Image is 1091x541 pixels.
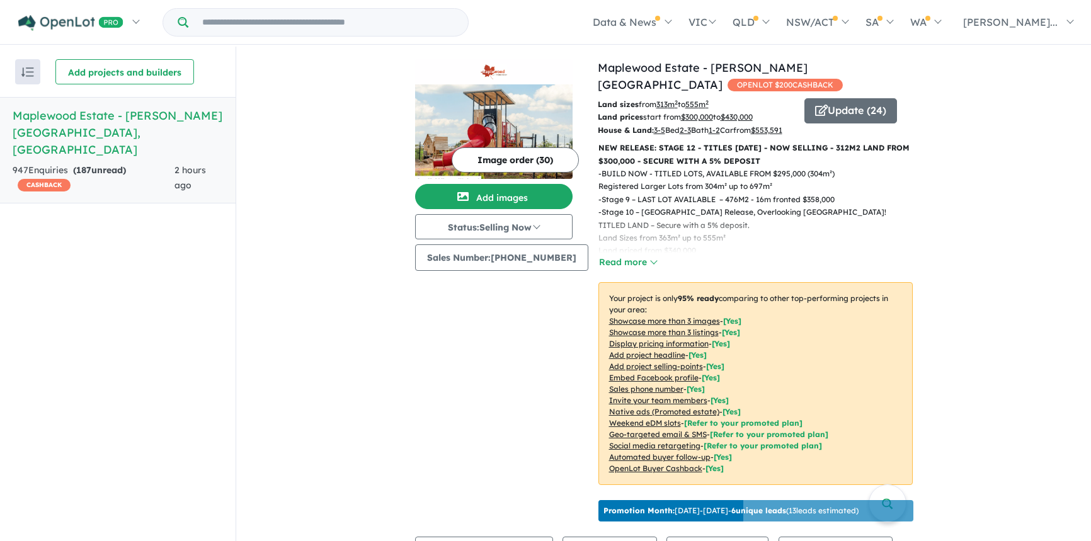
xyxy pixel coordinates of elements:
[706,362,724,371] span: [ Yes ]
[687,384,705,394] span: [ Yes ]
[702,373,720,382] span: [ Yes ]
[609,362,703,371] u: Add project selling-points
[712,339,730,348] span: [ Yes ]
[55,59,194,84] button: Add projects and builders
[714,452,732,462] span: [Yes]
[654,125,665,135] u: 3-5
[21,67,34,77] img: sort.svg
[678,293,719,303] b: 95 % ready
[598,125,654,135] b: House & Land:
[609,339,709,348] u: Display pricing information
[731,506,786,515] b: 6 unique leads
[680,125,691,135] u: 2-3
[721,112,753,122] u: $ 430,000
[598,98,795,111] p: from
[705,99,709,106] sup: 2
[688,350,707,360] span: [ Yes ]
[598,282,913,485] p: Your project is only comparing to other top-performing projects in your area: - - - - - - - - - -...
[415,244,588,271] button: Sales Number:[PHONE_NUMBER]
[710,430,828,439] span: [Refer to your promoted plan]
[609,316,720,326] u: Showcase more than 3 images
[415,184,573,209] button: Add images
[963,16,1058,28] span: [PERSON_NAME]...
[598,112,643,122] b: Land prices
[609,430,707,439] u: Geo-targeted email & SMS
[598,111,795,123] p: start from
[76,164,91,176] span: 187
[609,452,711,462] u: Automated buyer follow-up
[609,418,681,428] u: Weekend eDM slots
[18,15,123,31] img: Openlot PRO Logo White
[18,179,71,191] span: CASHBACK
[681,112,713,122] u: $ 300,000
[73,164,126,176] strong: ( unread)
[713,112,753,122] span: to
[598,100,639,109] b: Land sizes
[609,384,683,394] u: Sales phone number
[656,100,678,109] u: 313 m
[598,124,795,137] p: Bed Bath Car from
[420,64,568,79] img: Maplewood Estate - Melton South Logo
[804,98,897,123] button: Update (24)
[174,164,206,191] span: 2 hours ago
[415,84,573,179] img: Maplewood Estate - Melton South
[415,214,573,239] button: Status:Selling Now
[603,505,859,516] p: [DATE] - [DATE] - ( 13 leads estimated)
[728,79,843,91] span: OPENLOT $ 200 CASHBACK
[598,168,923,193] p: - BUILD NOW - TITLED LOTS, AVAILABLE FROM $295,000 (304m²) Registered Larger Lots from 304m² up t...
[598,60,808,92] a: Maplewood Estate - [PERSON_NAME][GEOGRAPHIC_DATA]
[684,418,803,428] span: [Refer to your promoted plan]
[675,99,678,106] sup: 2
[609,350,685,360] u: Add project headline
[685,100,709,109] u: 555 m
[609,373,699,382] u: Embed Facebook profile
[723,407,741,416] span: [Yes]
[709,125,720,135] u: 1-2
[13,163,174,193] div: 947 Enquir ies
[722,327,740,337] span: [ Yes ]
[705,464,724,473] span: [Yes]
[609,441,700,450] u: Social media retargeting
[603,506,675,515] b: Promotion Month:
[723,316,741,326] span: [ Yes ]
[609,327,719,337] u: Showcase more than 3 listings
[191,9,466,36] input: Try estate name, suburb, builder or developer
[678,100,709,109] span: to
[598,193,923,206] p: - Stage 9 – LAST LOT AVAILABLE – 476M2 - 16m fronted $358,000
[751,125,782,135] u: $ 553,591
[609,396,707,405] u: Invite your team members
[711,396,729,405] span: [ Yes ]
[415,59,573,179] a: Maplewood Estate - Melton South LogoMaplewood Estate - Melton South
[704,441,822,450] span: [Refer to your promoted plan]
[13,107,223,158] h5: Maplewood Estate - [PERSON_NAME][GEOGRAPHIC_DATA] , [GEOGRAPHIC_DATA]
[452,147,579,173] button: Image order (30)
[598,255,658,270] button: Read more
[598,142,913,168] p: NEW RELEASE: STAGE 12 - TITLES [DATE] - NOW SELLING - 312M2 LAND FROM $300,000 - SECURE WITH A 5%...
[609,407,719,416] u: Native ads (Promoted estate)
[609,464,702,473] u: OpenLot Buyer Cashback
[598,206,923,270] p: - Stage 10 – [GEOGRAPHIC_DATA] Release, Overlooking [GEOGRAPHIC_DATA]! TITLED LAND – Secure with ...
